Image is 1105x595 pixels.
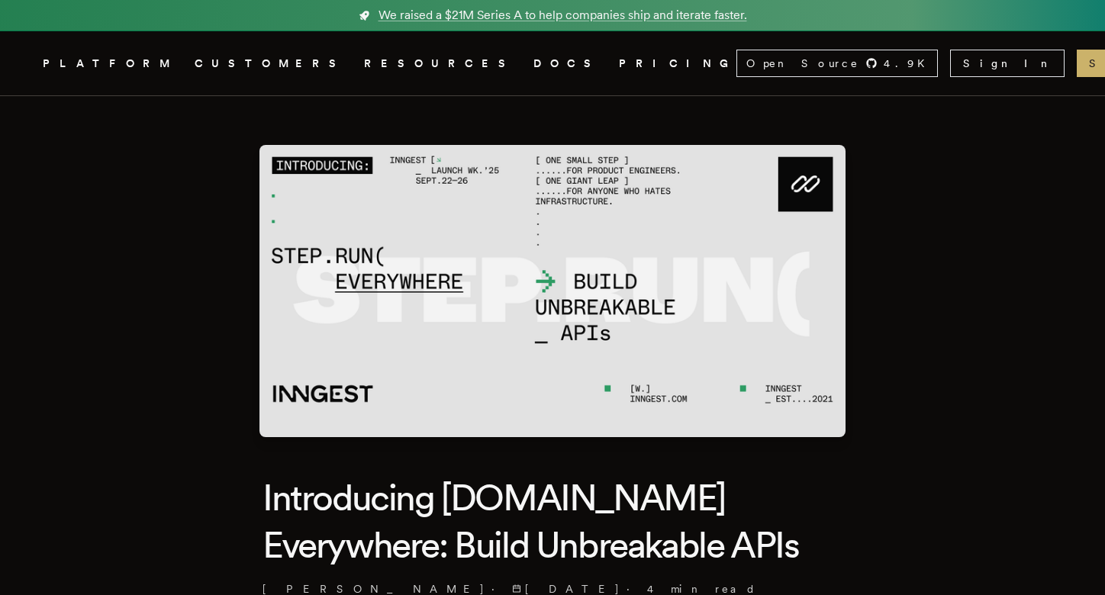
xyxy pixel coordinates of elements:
[746,56,859,71] span: Open Source
[259,145,846,437] img: Featured image for Introducing Step.Run Everywhere: Build Unbreakable APIs blog post
[884,56,934,71] span: 4.9 K
[619,54,736,73] a: PRICING
[533,54,601,73] a: DOCS
[364,54,515,73] button: RESOURCES
[379,6,747,24] span: We raised a $21M Series A to help companies ship and iterate faster.
[950,50,1065,77] a: Sign In
[195,54,346,73] a: CUSTOMERS
[43,54,176,73] button: PLATFORM
[263,474,842,569] h1: Introducing [DOMAIN_NAME] Everywhere: Build Unbreakable APIs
